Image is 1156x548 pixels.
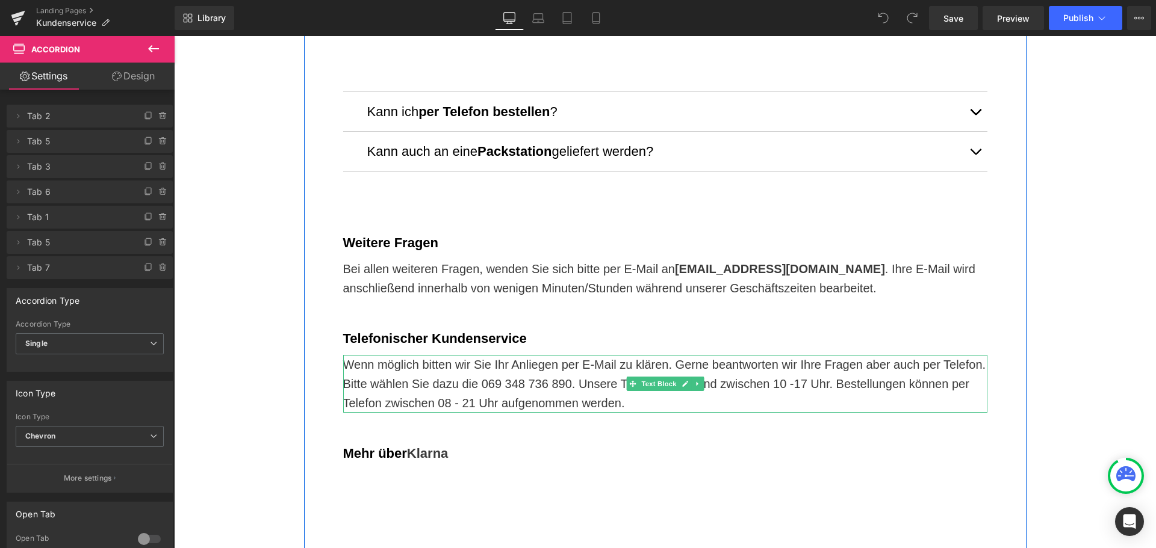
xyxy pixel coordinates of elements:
span: Tab 1 [27,206,128,229]
b: Mehr über [169,410,275,425]
div: Icon Type [16,381,56,398]
a: Mobile [582,6,611,30]
a: Preview [983,6,1044,30]
strong: Packstation [303,108,378,123]
span: Publish [1063,13,1093,23]
b: Single [25,339,48,348]
a: Landing Pages [36,6,175,16]
div: Open Tab [16,502,55,519]
span: Preview [997,12,1030,25]
button: Redo [900,6,924,30]
p: Bei allen weiteren Fragen, wenden Sie sich bitte per E-Mail an . Ihre E-Mail wird anschließend in... [169,223,813,262]
a: New Library [175,6,234,30]
span: Text Block [465,340,505,355]
b: Weitere Fragen [169,199,265,214]
span: Tab 2 [27,105,128,128]
span: Tab 5 [27,130,128,153]
b: Telefonischer Kundenservice [169,295,353,310]
span: Tab 7 [27,256,128,279]
button: Publish [1049,6,1122,30]
b: Chevron [25,431,55,440]
span: Accordion [31,45,80,54]
p: Kann ich ? [193,65,789,86]
p: Kann auch an eine geliefert werden? [193,105,789,126]
button: More [1127,6,1151,30]
a: Expand / Collapse [517,340,530,355]
div: Icon Type [16,413,164,421]
a: Laptop [524,6,553,30]
button: More settings [7,464,172,492]
span: Kundenservice [36,18,96,28]
b: per Telefon bestellen [244,68,376,83]
a: Design [90,63,177,90]
button: Undo [871,6,895,30]
b: [EMAIL_ADDRESS][DOMAIN_NAME] [501,226,711,239]
p: More settings [64,473,112,484]
a: Klarna [233,410,274,425]
div: Open Intercom Messenger [1115,507,1144,536]
div: Open Tab [16,534,126,546]
span: Save [943,12,963,25]
a: Desktop [495,6,524,30]
a: Tablet [553,6,582,30]
span: Library [197,13,226,23]
span: Tab 3 [27,155,128,178]
div: Accordion Type [16,289,80,306]
div: Accordion Type [16,320,164,328]
span: Tab 6 [27,180,128,203]
span: Tab 5 [27,231,128,254]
